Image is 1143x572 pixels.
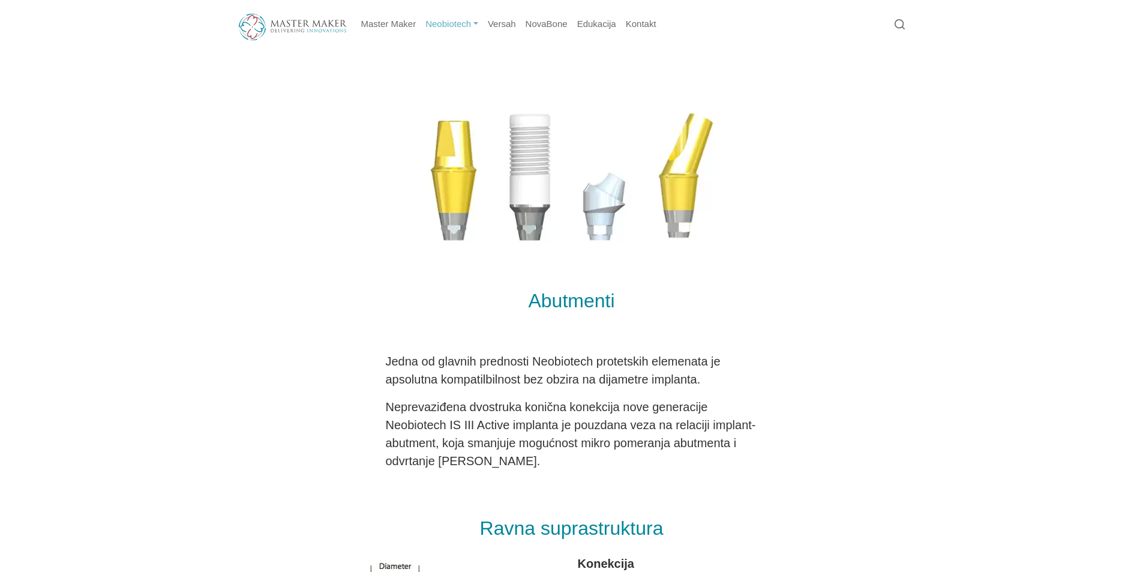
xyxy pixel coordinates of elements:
strong: Konekcija [578,557,634,570]
a: Edukacija [572,13,621,36]
a: Master Maker [356,13,421,36]
p: Neprevaziđena dvostruka konična konekcija nove generacije Neobiotech IS III Active implanta je po... [386,398,758,470]
a: Kontakt [621,13,661,36]
h2: Ravna suprastruktura [245,519,899,538]
a: Versah [483,13,521,36]
a: NovaBone [521,13,572,36]
h2: Abutmenti [245,291,899,310]
p: Jedna od glavnih prednosti Neobiotech protetskih elemenata je apsolutna kompatilbilnost bez obzir... [386,352,758,388]
img: Master Maker [239,14,347,40]
a: Neobiotech [421,13,483,36]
